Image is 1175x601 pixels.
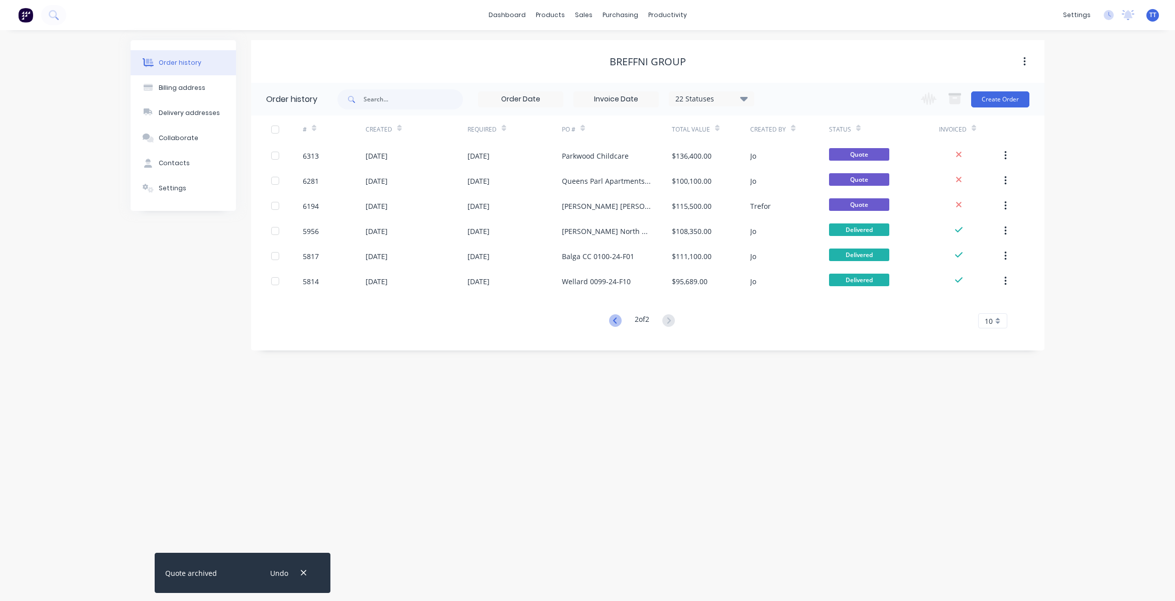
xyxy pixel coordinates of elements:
span: 10 [985,316,993,326]
div: 5817 [303,251,319,262]
span: Delivered [829,223,889,236]
div: 6194 [303,201,319,211]
div: Balga CC 0100-24-F01 [562,251,634,262]
div: 22 Statuses [669,93,754,104]
div: 2 of 2 [635,314,649,328]
div: [DATE] [467,276,490,287]
input: Order Date [479,92,563,107]
div: Order history [266,93,317,105]
div: sales [570,8,598,23]
div: Parkwood Childcare [562,151,629,161]
div: [DATE] [467,176,490,186]
div: Queens Parl Apartments (Project #165284) [562,176,652,186]
div: Order history [159,58,201,67]
span: Delivered [829,274,889,286]
div: Created [366,125,392,134]
div: Required [467,115,562,143]
div: 5956 [303,226,319,236]
div: Status [829,115,939,143]
div: Settings [159,184,186,193]
div: [DATE] [467,201,490,211]
span: Quote [829,198,889,211]
input: Invoice Date [574,92,658,107]
div: Billing address [159,83,205,92]
div: $111,100.00 [672,251,712,262]
div: Jo [750,226,756,236]
img: Factory [18,8,33,23]
div: [DATE] [366,226,388,236]
div: Wellard 0099-24-F10 [562,276,631,287]
button: Billing address [131,75,236,100]
div: productivity [643,8,692,23]
div: [DATE] [366,151,388,161]
div: Contacts [159,159,190,168]
div: Total Value [672,115,750,143]
div: [DATE] [366,251,388,262]
div: Trefor [750,201,771,211]
div: $108,350.00 [672,226,712,236]
button: Collaborate [131,126,236,151]
div: Created [366,115,467,143]
div: [DATE] [366,276,388,287]
a: dashboard [484,8,531,23]
button: Create Order [971,91,1029,107]
div: products [531,8,570,23]
div: Breffni Group [610,56,686,68]
input: Search... [364,89,463,109]
div: $100,100.00 [672,176,712,186]
span: TT [1149,11,1156,20]
div: purchasing [598,8,643,23]
div: [PERSON_NAME] [PERSON_NAME] #162795 E1 [562,201,652,211]
span: Delivered [829,249,889,261]
div: [DATE] [467,226,490,236]
div: # [303,125,307,134]
div: Created By [750,125,786,134]
div: $95,689.00 [672,276,708,287]
div: [DATE] [366,201,388,211]
div: PO # [562,125,575,134]
div: Invoiced [939,115,1002,143]
div: [DATE] [366,176,388,186]
div: 6281 [303,176,319,186]
button: Contacts [131,151,236,176]
div: Quote archived [165,568,217,578]
div: Invoiced [939,125,967,134]
div: Collaborate [159,134,198,143]
button: Undo [265,566,293,580]
div: settings [1058,8,1096,23]
div: [DATE] [467,151,490,161]
div: # [303,115,366,143]
div: Delivery addresses [159,108,220,117]
span: Quote [829,148,889,161]
div: Jo [750,276,756,287]
div: Jo [750,151,756,161]
div: $115,500.00 [672,201,712,211]
div: Created By [750,115,829,143]
div: [DATE] [467,251,490,262]
div: 6313 [303,151,319,161]
div: Required [467,125,497,134]
div: PO # [562,115,672,143]
div: 5814 [303,276,319,287]
div: Total Value [672,125,710,134]
button: Order history [131,50,236,75]
span: Quote [829,173,889,186]
div: [PERSON_NAME] North Child Care #0127-25-F10 [562,226,652,236]
button: Delivery addresses [131,100,236,126]
div: Jo [750,251,756,262]
div: Status [829,125,851,134]
button: Settings [131,176,236,201]
div: $136,400.00 [672,151,712,161]
div: Jo [750,176,756,186]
